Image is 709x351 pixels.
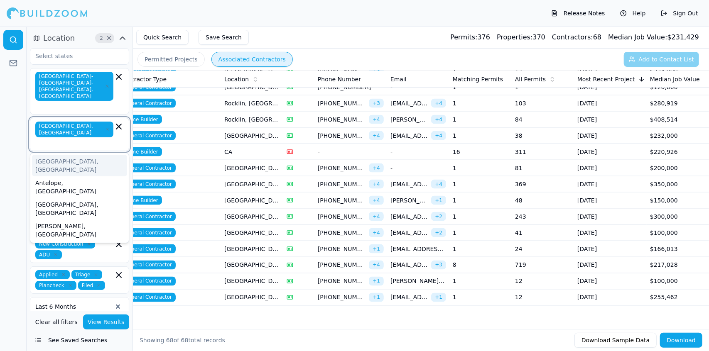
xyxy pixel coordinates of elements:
[181,337,189,344] span: 68
[120,261,176,270] span: General Contractor
[647,209,709,225] td: $300,000
[431,115,446,124] span: + 4
[78,281,105,290] span: Filed
[449,128,512,144] td: 1
[387,160,449,176] td: -
[431,131,446,140] span: + 4
[369,131,384,140] span: + 4
[120,163,176,173] span: General Contractor
[35,239,95,249] span: New Construction
[120,277,176,286] span: General Contractor
[449,193,512,209] td: 1
[512,112,574,128] td: 84
[574,241,647,257] td: [DATE]
[390,180,428,188] span: [EMAIL_ADDRESS][DOMAIN_NAME]
[515,75,571,83] div: All Permits
[431,228,446,237] span: + 2
[71,270,102,279] span: Triage
[647,241,709,257] td: $166,013
[450,32,490,42] div: 376
[608,33,667,41] span: Median Job Value:
[577,75,643,83] div: Most Recent Project
[211,52,293,67] button: Associated Contractors
[390,99,428,107] span: [EMAIL_ADDRESS][DOMAIN_NAME]
[369,163,384,173] span: + 4
[199,30,249,45] button: Save Search
[449,290,512,306] td: 1
[120,196,162,205] span: Home Builder
[30,32,129,45] button: Location2Clear Location filters
[120,115,162,124] span: Home Builder
[120,131,176,140] span: General Contractor
[369,115,384,124] span: + 4
[369,261,384,270] span: + 4
[647,95,709,112] td: $280,919
[137,52,205,67] button: Permitted Projects
[387,144,449,160] td: -
[30,153,129,243] div: Suggestions
[512,209,574,225] td: 243
[33,314,80,329] button: Clear all filters
[390,277,446,285] span: [PERSON_NAME][EMAIL_ADDRESS][DOMAIN_NAME]
[318,164,366,172] span: [PHONE_NUMBER]
[30,333,129,348] button: See Saved Searches
[608,32,699,42] div: $ 231,429
[449,209,512,225] td: 1
[318,75,384,83] div: Phone Number
[497,33,532,41] span: Properties:
[120,212,176,221] span: General Contractor
[449,112,512,128] td: 1
[221,290,283,306] td: [GEOGRAPHIC_DATA], [GEOGRAPHIC_DATA]
[390,115,428,124] span: [PERSON_NAME][EMAIL_ADDRESS][DOMAIN_NAME]
[512,176,574,193] td: 369
[369,277,384,286] span: + 1
[431,99,446,108] span: + 4
[369,212,384,221] span: + 4
[314,144,387,160] td: -
[166,337,174,344] span: 68
[120,293,176,302] span: General Contractor
[318,115,366,124] span: [PHONE_NUMBER]
[574,209,647,225] td: [DATE]
[574,95,647,112] td: [DATE]
[221,112,283,128] td: Rocklin, [GEOGRAPHIC_DATA]
[547,7,609,20] button: Release Notes
[449,160,512,176] td: 1
[221,257,283,273] td: [GEOGRAPHIC_DATA], [GEOGRAPHIC_DATA]
[431,293,446,302] span: + 1
[120,147,162,156] span: Home Builder
[369,180,384,189] span: + 4
[390,229,428,237] span: [EMAIL_ADDRESS][DOMAIN_NAME]
[552,33,593,41] span: Contractors:
[224,75,280,83] div: Location
[221,225,283,241] td: [GEOGRAPHIC_DATA], [GEOGRAPHIC_DATA]
[120,75,218,83] div: Contractor Type
[106,36,112,40] span: Clear Location filters
[647,225,709,241] td: $100,000
[390,212,428,221] span: [EMAIL_ADDRESS][DOMAIN_NAME]
[120,228,176,237] span: General Contractor
[552,32,601,42] div: 68
[449,95,512,112] td: 1
[431,212,446,221] span: + 2
[120,244,176,253] span: General Contractor
[97,34,105,42] span: 2
[318,261,366,269] span: [PHONE_NUMBER]
[140,336,225,344] div: Showing of total records
[512,290,574,306] td: 12
[497,32,545,42] div: 370
[369,244,384,253] span: + 1
[221,193,283,209] td: [GEOGRAPHIC_DATA], [GEOGRAPHIC_DATA]
[512,273,574,290] td: 12
[431,196,446,205] span: + 1
[30,49,118,63] input: Select states
[647,128,709,144] td: $232,000
[512,144,574,160] td: 311
[512,160,574,176] td: 81
[390,245,446,253] span: [EMAIL_ADDRESS][DOMAIN_NAME]
[647,112,709,128] td: $408,514
[574,160,647,176] td: [DATE]
[512,257,574,273] td: 719
[221,144,283,160] td: CA
[647,290,709,306] td: $255,462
